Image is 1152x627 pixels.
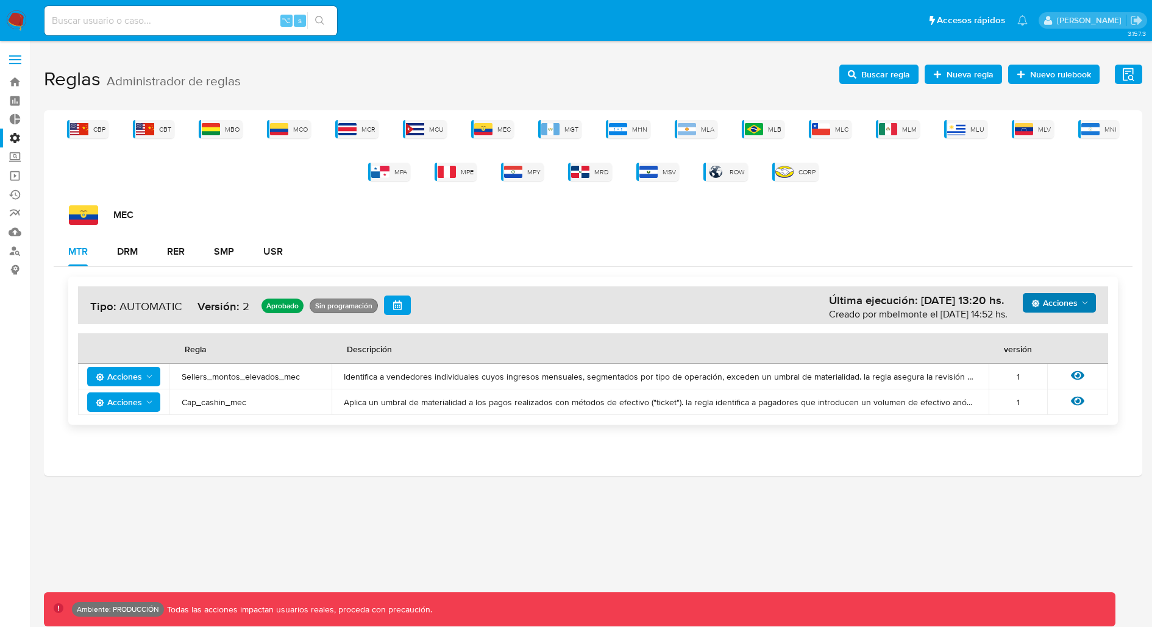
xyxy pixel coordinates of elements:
p: david.garay@mercadolibre.com.co [1057,15,1126,26]
a: Salir [1130,14,1143,27]
span: Accesos rápidos [937,14,1005,27]
span: ⌥ [282,15,291,26]
button: search-icon [307,12,332,29]
input: Buscar usuario o caso... [44,13,337,29]
a: Notificaciones [1017,15,1028,26]
p: Ambiente: PRODUCCIÓN [77,607,159,612]
span: s [298,15,302,26]
p: Todas las acciones impactan usuarios reales, proceda con precaución. [164,604,432,615]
